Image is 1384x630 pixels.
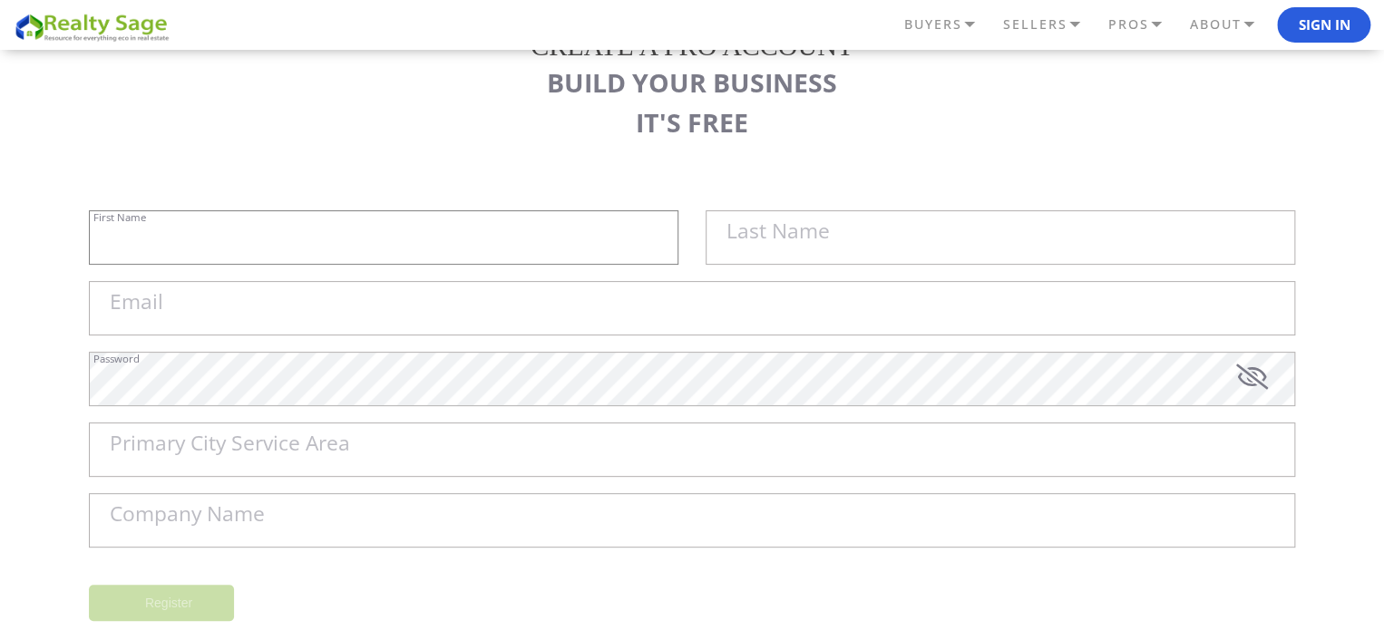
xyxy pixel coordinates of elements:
a: SELLERS [998,9,1103,40]
a: BUYERS [899,9,998,40]
a: PROS [1103,9,1184,40]
img: REALTY SAGE [14,11,177,43]
label: Primary City Service Area [110,433,350,454]
button: Sign In [1277,7,1370,44]
label: Password [93,354,140,363]
label: Email [110,292,163,313]
label: Last Name [726,221,830,242]
h3: IT'S FREE [89,107,1295,138]
a: ABOUT [1184,9,1277,40]
label: First Name [93,212,146,222]
label: Company Name [110,504,265,525]
h3: BUILD YOUR BUSINESS [89,67,1295,98]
